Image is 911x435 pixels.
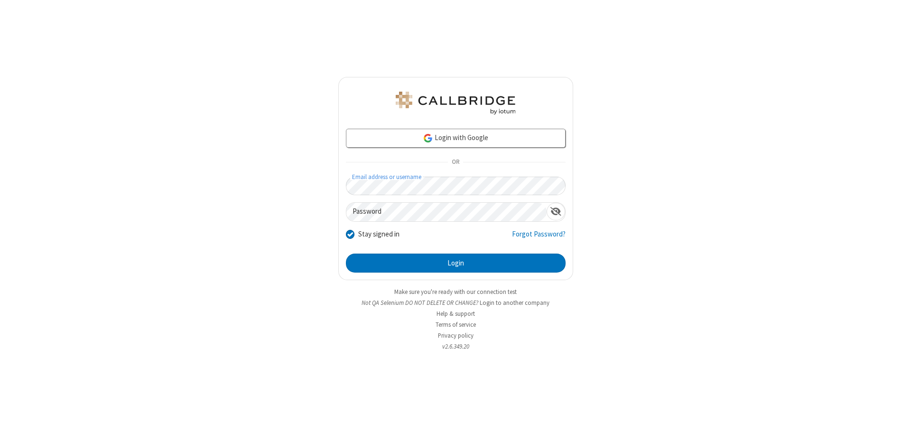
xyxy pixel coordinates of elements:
label: Stay signed in [358,229,400,240]
a: Forgot Password? [512,229,566,247]
img: QA Selenium DO NOT DELETE OR CHANGE [394,92,517,114]
a: Help & support [437,310,475,318]
li: v2.6.349.20 [338,342,573,351]
li: Not QA Selenium DO NOT DELETE OR CHANGE? [338,298,573,307]
a: Login with Google [346,129,566,148]
a: Terms of service [436,321,476,329]
input: Email address or username [346,177,566,195]
button: Login [346,254,566,273]
button: Login to another company [480,298,549,307]
input: Password [346,203,547,221]
div: Show password [547,203,565,220]
span: OR [448,156,463,169]
a: Privacy policy [438,331,474,340]
a: Make sure you're ready with our connection test [394,288,517,296]
img: google-icon.png [423,133,433,143]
